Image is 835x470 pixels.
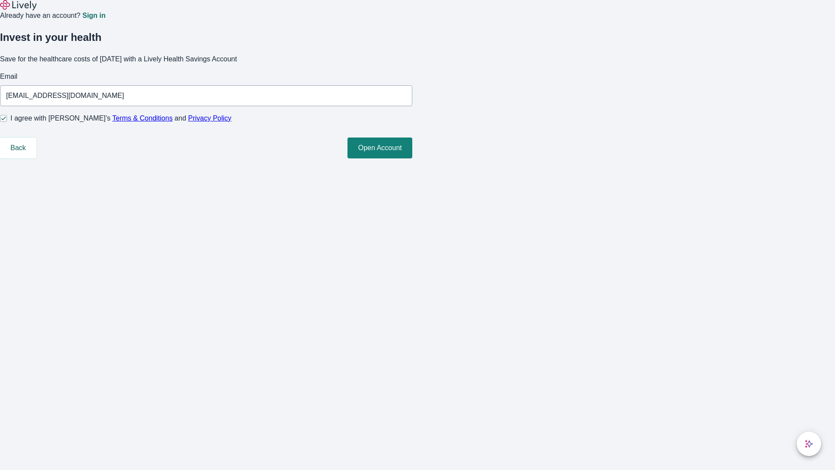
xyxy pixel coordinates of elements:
a: Sign in [82,12,105,19]
button: Open Account [347,138,412,158]
button: chat [797,432,821,456]
svg: Lively AI Assistant [805,440,813,448]
a: Privacy Policy [188,114,232,122]
a: Terms & Conditions [112,114,173,122]
span: I agree with [PERSON_NAME]’s and [10,113,231,124]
